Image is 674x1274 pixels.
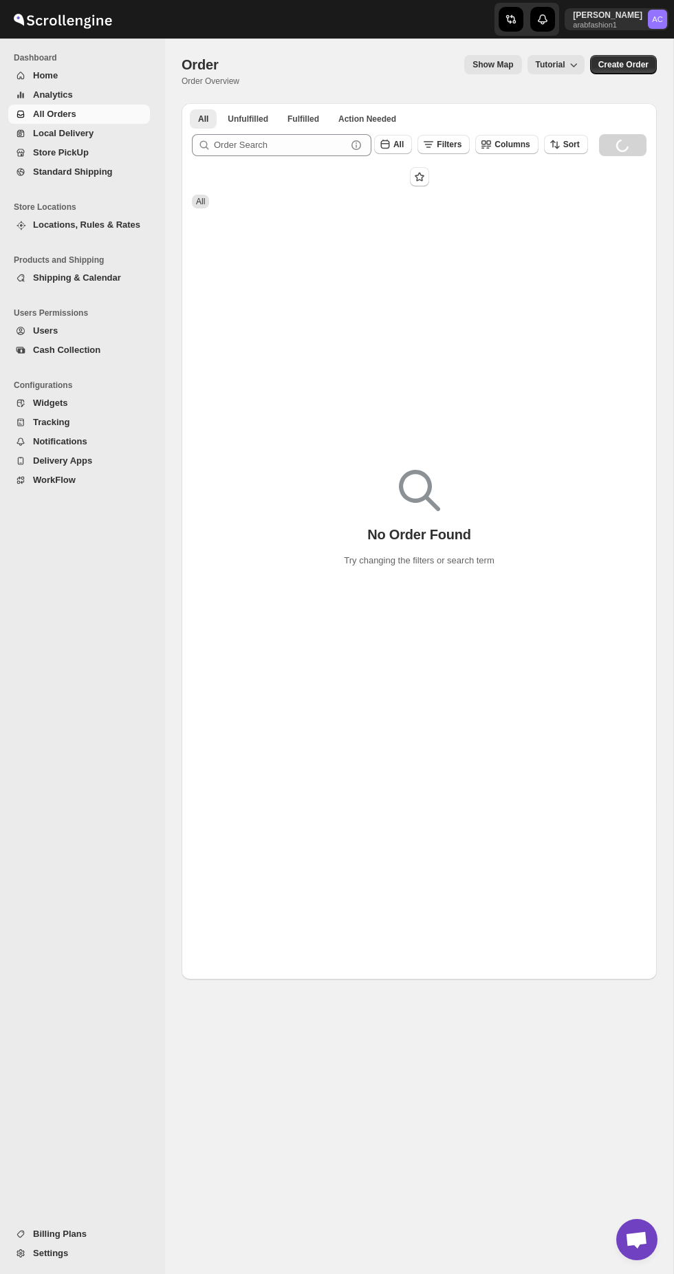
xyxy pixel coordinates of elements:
[33,166,113,177] span: Standard Shipping
[330,109,404,129] button: ActionNeeded
[33,475,76,485] span: WorkFlow
[214,134,347,156] input: Order Search
[417,135,470,154] button: Filters
[33,147,89,158] span: Store PickUp
[287,114,319,125] span: Fulfilled
[598,59,649,70] span: Create Order
[14,380,155,391] span: Configurations
[8,268,150,288] button: Shipping & Calendar
[393,140,404,149] span: All
[33,455,92,466] span: Delivery Apps
[8,393,150,413] button: Widgets
[565,8,668,30] button: User menu
[8,432,150,451] button: Notifications
[8,105,150,124] button: All Orders
[8,451,150,471] button: Delivery Apps
[11,2,114,36] img: ScrollEngine
[494,140,530,149] span: Columns
[616,1219,657,1260] a: Open chat
[8,341,150,360] button: Cash Collection
[344,554,494,568] p: Try changing the filters or search term
[648,10,667,29] span: Abizer Chikhly
[573,10,642,21] p: [PERSON_NAME]
[472,59,513,70] span: Show Map
[33,345,100,355] span: Cash Collection
[544,135,588,154] button: Sort
[14,255,155,266] span: Products and Shipping
[563,140,580,149] span: Sort
[437,140,461,149] span: Filters
[8,1244,150,1263] button: Settings
[14,307,155,318] span: Users Permissions
[338,114,396,125] span: Action Needed
[8,471,150,490] button: WorkFlow
[182,57,218,72] span: Order
[33,1229,87,1239] span: Billing Plans
[33,272,121,283] span: Shipping & Calendar
[590,55,657,74] button: Create custom order
[33,436,87,446] span: Notifications
[33,398,67,408] span: Widgets
[33,128,94,138] span: Local Delivery
[33,417,69,427] span: Tracking
[33,89,73,100] span: Analytics
[528,55,585,74] button: Tutorial
[8,321,150,341] button: Users
[228,114,268,125] span: Unfulfilled
[33,219,140,230] span: Locations, Rules & Rates
[536,60,565,70] span: Tutorial
[8,66,150,85] button: Home
[475,135,538,154] button: Columns
[190,109,217,129] button: All
[182,76,239,87] p: Order Overview
[279,109,327,129] button: Fulfilled
[33,1248,68,1258] span: Settings
[573,21,642,29] p: arabfashion1
[33,70,58,80] span: Home
[367,526,471,543] p: No Order Found
[196,197,205,206] span: All
[33,109,76,119] span: All Orders
[219,109,276,129] button: Unfulfilled
[8,85,150,105] button: Analytics
[198,114,208,125] span: All
[464,55,521,74] button: Map action label
[14,202,155,213] span: Store Locations
[652,15,663,23] text: AC
[33,325,58,336] span: Users
[8,413,150,432] button: Tracking
[399,470,440,511] img: Empty search results
[374,135,412,154] button: All
[8,215,150,235] button: Locations, Rules & Rates
[14,52,155,63] span: Dashboard
[8,1224,150,1244] button: Billing Plans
